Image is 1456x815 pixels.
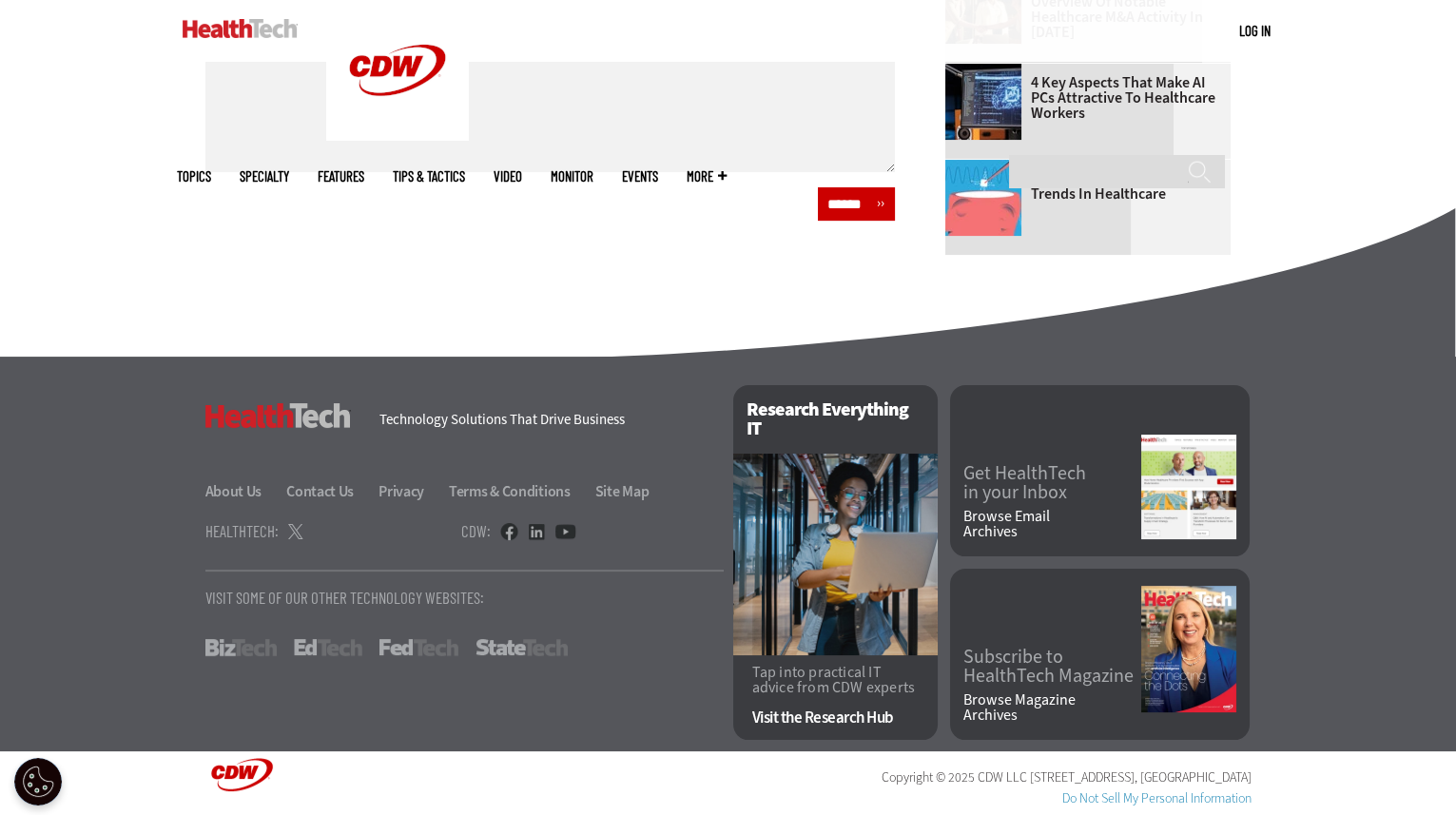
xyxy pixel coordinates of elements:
a: illustration of computer chip being put inside head with waves [945,160,1031,175]
span: , [1135,768,1137,786]
span: Specialty [240,169,289,184]
a: Site Map [595,481,650,501]
a: Events [622,169,658,184]
a: Features [318,169,364,184]
a: Do Not Sell My Personal Information [1062,789,1252,807]
a: FedTech [379,639,458,656]
a: Tips & Tactics [393,169,465,184]
a: Visit the Research Hub [752,709,919,726]
a: MonITor [551,169,593,184]
img: Summer 2025 cover [1141,586,1236,712]
h3: HealthTech [205,403,351,428]
a: About Us [205,481,284,501]
h2: Research Everything IT [733,385,938,454]
div: Cookie Settings [14,758,62,805]
button: Open Preferences [14,758,62,805]
a: An Overview of 2025 AI Trends in Healthcare [945,171,1219,202]
a: EdTech [294,639,362,656]
h4: CDW: [461,523,491,539]
a: Subscribe toHealthTech Magazine [963,648,1141,686]
span: Topics [177,169,211,184]
a: Terms & Conditions [449,481,592,501]
a: Get HealthTechin your Inbox [963,464,1141,502]
h4: HealthTech: [205,523,279,539]
a: Video [494,169,522,184]
img: illustration of computer chip being put inside head with waves [945,160,1021,236]
span: Copyright © 2025 [882,768,975,786]
a: BizTech [205,639,277,656]
span: CDW LLC [STREET_ADDRESS] [978,768,1135,786]
a: StateTech [476,639,568,656]
p: Tap into practical IT advice from CDW experts [752,665,919,695]
p: Visit Some Of Our Other Technology Websites: [205,590,724,606]
a: CDW [326,126,469,146]
span: [GEOGRAPHIC_DATA] [1140,768,1252,786]
a: Browse MagazineArchives [963,692,1141,723]
span: More [687,169,727,184]
h4: Technology Solutions That Drive Business [379,413,709,427]
img: Home [183,19,298,38]
div: User menu [1239,21,1271,41]
a: Log in [1239,22,1271,39]
a: Contact Us [286,481,376,501]
a: Browse EmailArchives [963,509,1141,539]
a: Privacy [379,481,446,501]
img: newsletter screenshot [1141,435,1236,539]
